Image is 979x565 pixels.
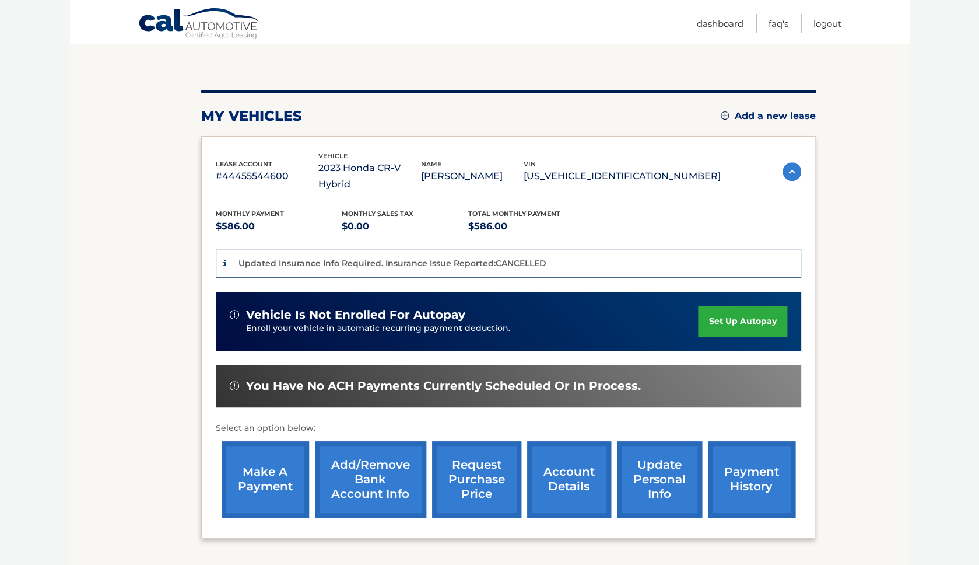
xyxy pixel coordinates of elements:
img: accordion-active.svg [783,162,801,181]
a: Add a new lease [721,110,816,122]
img: alert-white.svg [230,310,239,319]
span: You have no ACH payments currently scheduled or in process. [246,379,641,393]
a: update personal info [617,441,702,518]
p: [US_VEHICLE_IDENTIFICATION_NUMBER] [524,168,721,184]
span: Monthly sales Tax [342,210,413,218]
a: Dashboard [697,14,743,33]
a: account details [527,441,611,518]
a: make a payment [222,441,309,518]
img: alert-white.svg [230,381,239,390]
span: name [421,160,441,168]
a: payment history [708,441,795,518]
p: Updated Insurance Info Required. Insurance Issue Reported:CANCELLED [238,258,546,268]
p: $586.00 [468,218,595,235]
p: $0.00 [342,218,468,235]
p: [PERSON_NAME] [421,168,524,184]
span: vehicle is not enrolled for autopay [246,308,465,322]
p: $586.00 [216,218,342,235]
a: Add/Remove bank account info [315,441,426,518]
a: Cal Automotive [138,8,261,41]
a: set up autopay [698,306,787,337]
span: lease account [216,160,272,168]
p: Enroll your vehicle in automatic recurring payment deduction. [246,322,699,335]
p: #44455544600 [216,168,318,184]
span: vehicle [318,152,348,160]
a: request purchase price [432,441,521,518]
span: Total Monthly Payment [468,210,560,218]
span: vin [524,160,536,168]
span: Monthly Payment [216,210,284,218]
p: Select an option below: [216,421,801,435]
a: FAQ's [769,14,788,33]
a: Logout [813,14,841,33]
h2: my vehicles [201,107,302,125]
img: add.svg [721,111,729,120]
p: 2023 Honda CR-V Hybrid [318,160,421,193]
